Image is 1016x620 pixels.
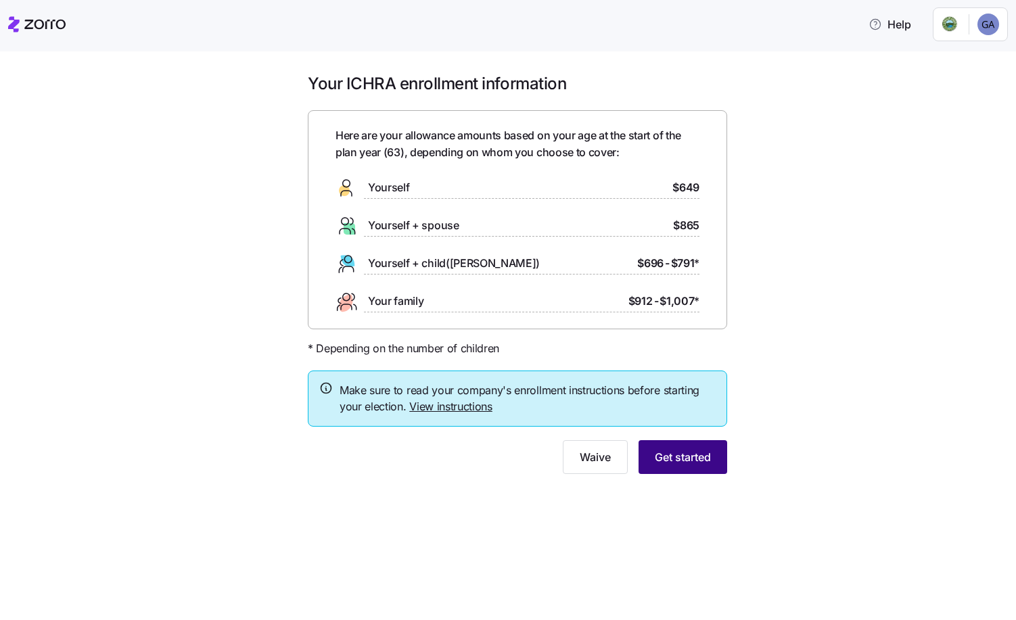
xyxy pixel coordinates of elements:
button: Get started [639,440,727,474]
span: $696 [637,255,664,272]
span: * Depending on the number of children [308,340,499,357]
span: Get started [655,449,711,465]
span: - [654,293,659,310]
img: Employer logo [942,16,958,32]
span: $1,007 [660,293,699,310]
h1: Your ICHRA enrollment information [308,73,727,94]
span: Make sure to read your company's enrollment instructions before starting your election. [340,382,716,416]
img: 8773c25ce3d40786f1e45df3c2e1c09a [977,14,999,35]
span: Yourself [368,179,409,196]
span: Yourself + spouse [368,217,459,234]
span: $912 [628,293,653,310]
span: $649 [672,179,699,196]
span: Your family [368,293,423,310]
span: - [665,255,670,272]
span: Help [869,16,911,32]
span: Waive [580,449,611,465]
button: Help [858,11,922,38]
span: Yourself + child([PERSON_NAME]) [368,255,540,272]
span: $865 [673,217,699,234]
span: $791 [671,255,699,272]
button: Waive [563,440,628,474]
span: Here are your allowance amounts based on your age at the start of the plan year ( 63 ), depending... [336,127,699,161]
a: View instructions [409,400,492,413]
